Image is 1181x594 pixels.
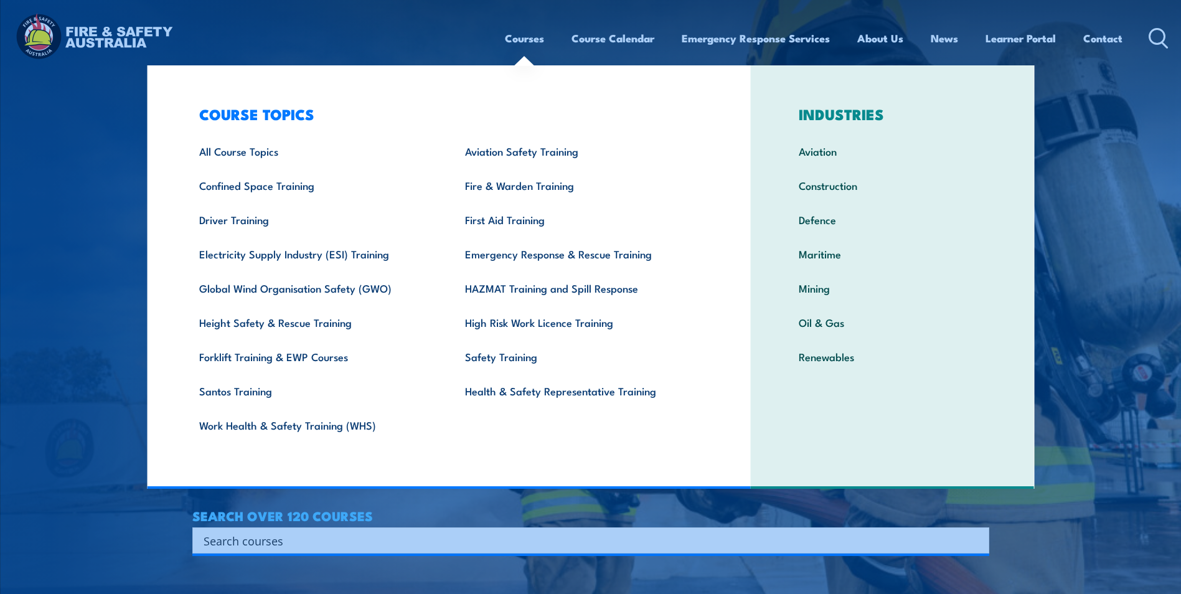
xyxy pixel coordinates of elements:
[779,237,1005,271] a: Maritime
[779,134,1005,168] a: Aviation
[857,22,903,55] a: About Us
[446,134,712,168] a: Aviation Safety Training
[505,22,544,55] a: Courses
[180,305,446,339] a: Height Safety & Rescue Training
[1083,22,1122,55] a: Contact
[779,105,1005,123] h3: INDUSTRIES
[446,202,712,237] a: First Aid Training
[446,305,712,339] a: High Risk Work Licence Training
[931,22,958,55] a: News
[779,202,1005,237] a: Defence
[446,237,712,271] a: Emergency Response & Rescue Training
[446,339,712,374] a: Safety Training
[446,168,712,202] a: Fire & Warden Training
[180,168,446,202] a: Confined Space Training
[779,305,1005,339] a: Oil & Gas
[180,134,446,168] a: All Course Topics
[572,22,654,55] a: Course Calendar
[180,339,446,374] a: Forklift Training & EWP Courses
[180,237,446,271] a: Electricity Supply Industry (ESI) Training
[180,202,446,237] a: Driver Training
[192,509,989,522] h4: SEARCH OVER 120 COURSES
[180,105,712,123] h3: COURSE TOPICS
[206,532,964,549] form: Search form
[682,22,830,55] a: Emergency Response Services
[180,271,446,305] a: Global Wind Organisation Safety (GWO)
[180,374,446,408] a: Santos Training
[180,408,446,442] a: Work Health & Safety Training (WHS)
[779,339,1005,374] a: Renewables
[204,531,962,550] input: Search input
[446,374,712,408] a: Health & Safety Representative Training
[779,168,1005,202] a: Construction
[779,271,1005,305] a: Mining
[986,22,1056,55] a: Learner Portal
[967,532,985,549] button: Search magnifier button
[446,271,712,305] a: HAZMAT Training and Spill Response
